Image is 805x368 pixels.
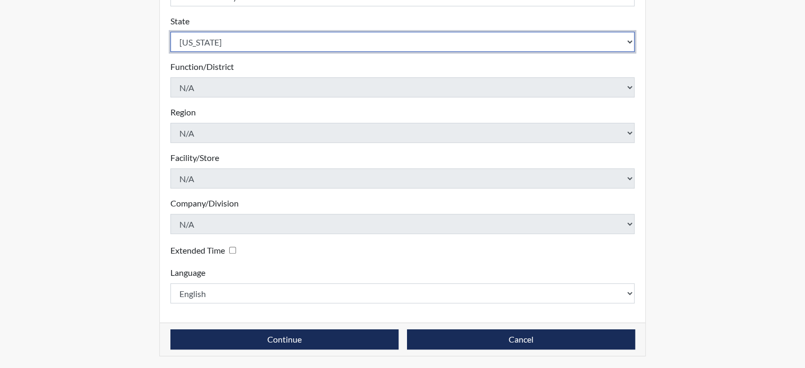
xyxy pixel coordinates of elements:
label: Language [170,266,205,279]
button: Cancel [407,329,635,349]
label: State [170,15,189,28]
label: Extended Time [170,244,225,257]
label: Facility/Store [170,151,219,164]
div: Checking this box will provide the interviewee with an accomodation of extra time to answer each ... [170,243,240,258]
label: Function/District [170,60,234,73]
button: Continue [170,329,399,349]
label: Company/Division [170,197,239,210]
label: Region [170,106,196,119]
